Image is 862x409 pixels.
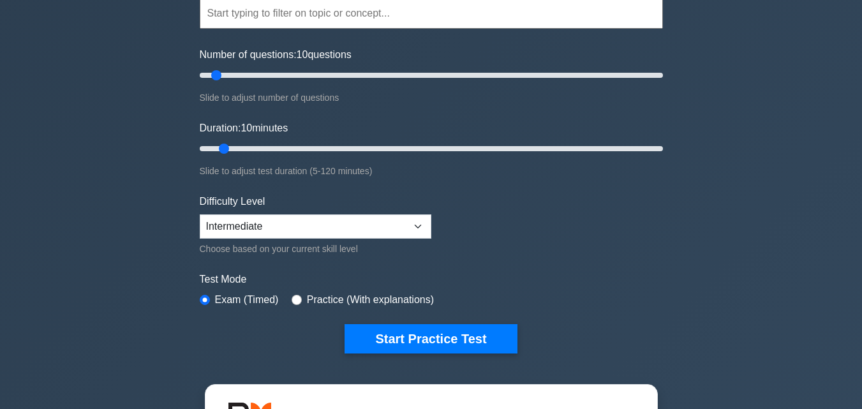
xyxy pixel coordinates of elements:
div: Slide to adjust test duration (5-120 minutes) [200,163,663,179]
span: 10 [241,123,252,133]
label: Number of questions: questions [200,47,352,63]
label: Test Mode [200,272,663,287]
label: Duration: minutes [200,121,288,136]
label: Difficulty Level [200,194,265,209]
div: Slide to adjust number of questions [200,90,663,105]
div: Choose based on your current skill level [200,241,431,257]
span: 10 [297,49,308,60]
label: Exam (Timed) [215,292,279,308]
label: Practice (With explanations) [307,292,434,308]
button: Start Practice Test [345,324,517,353]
